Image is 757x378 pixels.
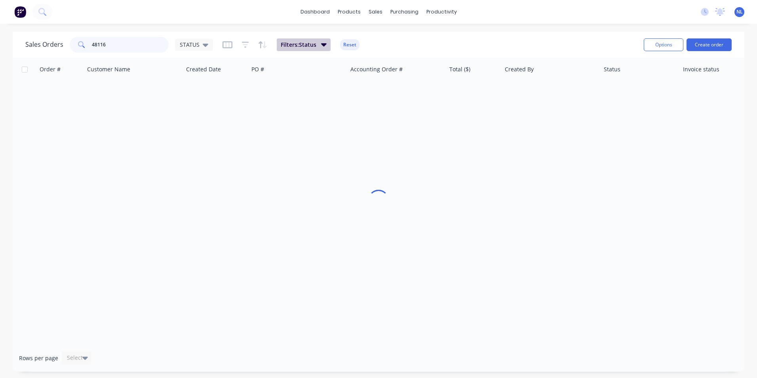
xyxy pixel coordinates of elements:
[683,65,719,73] div: Invoice status
[386,6,422,18] div: purchasing
[350,65,403,73] div: Accounting Order #
[87,65,130,73] div: Customer Name
[340,39,359,50] button: Reset
[365,6,386,18] div: sales
[40,65,61,73] div: Order #
[297,6,334,18] a: dashboard
[449,65,470,73] div: Total ($)
[505,65,534,73] div: Created By
[92,37,169,53] input: Search...
[67,354,87,362] div: Select...
[736,8,743,15] span: NL
[251,65,264,73] div: PO #
[422,6,461,18] div: productivity
[334,6,365,18] div: products
[14,6,26,18] img: Factory
[644,38,683,51] button: Options
[25,41,63,48] h1: Sales Orders
[180,40,200,49] span: STATUS
[19,354,58,362] span: Rows per page
[604,65,620,73] div: Status
[281,41,316,49] span: Filters: Status
[687,38,732,51] button: Create order
[186,65,221,73] div: Created Date
[277,38,331,51] button: Filters:Status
